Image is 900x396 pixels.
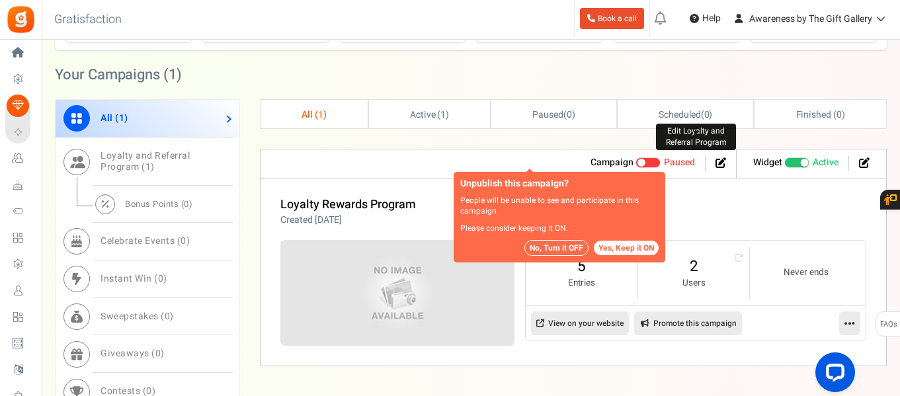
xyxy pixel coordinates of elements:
[280,214,416,227] p: Created [DATE]
[101,149,190,174] span: Loyalty and Referral Program ( )
[119,111,125,125] span: 1
[6,5,36,34] img: Gratisfaction
[539,256,624,277] a: 5
[684,8,726,29] a: Help
[55,68,182,81] h2: Your Campaigns ( )
[101,309,174,323] span: Sweepstakes ( )
[580,8,644,29] a: Book a call
[796,108,845,122] span: Finished ( )
[634,311,742,335] a: Promote this campaign
[659,108,701,122] span: Scheduled
[460,178,659,188] h5: Unpublish this campaign?
[169,64,177,85] span: 1
[659,108,712,122] span: ( )
[704,108,710,122] span: 0
[749,12,872,26] span: Awareness by The Gift Gallery
[145,160,151,174] span: 1
[531,311,629,335] a: View on your website
[664,155,695,169] span: Paused
[651,277,736,290] small: Users
[440,108,446,122] span: 1
[165,309,171,323] span: 0
[813,156,839,169] span: Active
[591,155,634,169] strong: Campaign
[837,108,842,122] span: 0
[753,155,782,169] strong: Widget
[280,196,416,214] a: Loyalty Rewards Program
[460,195,659,216] p: People will be unable to see and participate in this campaign.
[184,198,189,210] span: 0
[651,256,736,277] a: 2
[743,156,849,171] li: Widget activated
[158,272,164,286] span: 0
[101,346,165,360] span: Giveaways ( )
[524,240,589,256] button: No, Turn it OFF
[763,266,848,279] small: Never ends
[40,7,136,33] h3: Gratisfaction
[539,277,624,290] small: Entries
[125,198,192,210] span: Bonus Points ( )
[302,108,327,122] span: All ( )
[181,234,186,248] span: 0
[318,108,323,122] span: 1
[594,241,659,255] button: Yes, Keep it ON
[410,108,450,122] span: Active ( )
[460,223,659,233] p: Please consider keeping it ON.
[101,234,190,248] span: Celebrate Events ( )
[101,272,167,286] span: Instant Win ( )
[532,108,563,122] span: Paused
[656,124,736,150] div: Edit Loyalty and Referral Program
[880,312,897,337] span: FAQs
[567,108,572,122] span: 0
[532,108,575,122] span: ( )
[155,346,161,360] span: 0
[101,111,128,125] span: All ( )
[699,12,721,25] span: Help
